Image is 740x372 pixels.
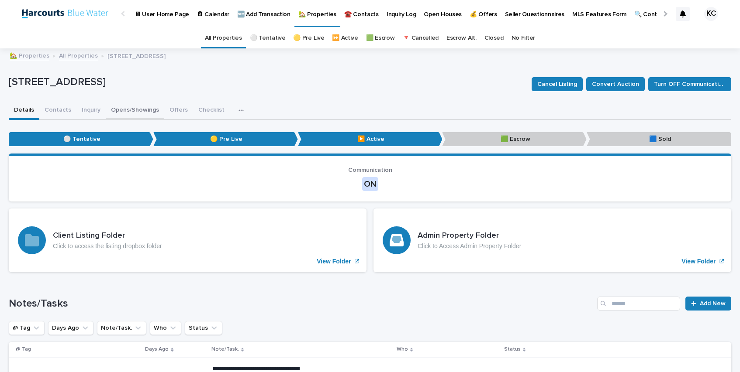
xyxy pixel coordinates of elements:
span: Turn OFF Communication [654,77,726,92]
p: ▶️ Active [298,132,443,147]
button: Checklist [193,102,230,120]
button: Status [185,321,222,335]
div: KC [704,7,718,21]
button: Offers [164,102,193,120]
a: ⚪️ Tentative [250,28,286,48]
button: Details [9,102,39,120]
a: No Filter [512,28,535,48]
span: Add New [700,297,726,310]
a: 🔻 Cancelled [402,28,439,48]
p: Click to Access Admin Property Folder [418,242,521,250]
a: All Properties [205,28,242,48]
a: Add New [685,297,731,311]
p: View Folder [317,258,351,265]
a: All Properties [59,50,98,60]
button: Note/Task. [97,321,146,335]
a: Escrow Alt. [446,28,477,48]
a: 🏡 Properties [10,50,49,60]
p: ⚪️ Tentative [9,132,153,147]
input: Search [597,297,680,311]
h1: Notes/Tasks [9,297,594,310]
p: [STREET_ADDRESS] [9,76,525,89]
span: Cancel Listing [537,77,577,92]
h3: Admin Property Folder [418,231,521,241]
p: Click to access the listing dropbox folder [53,242,162,250]
button: Contacts [39,102,76,120]
button: Cancel Listing [532,77,583,91]
div: ON [362,177,378,191]
button: Convert Auction [586,77,645,91]
a: ⏩ Active [332,28,358,48]
p: Days Ago [145,345,169,354]
p: Status [504,345,521,354]
a: View Folder [9,208,367,272]
p: 🟩 Escrow [442,132,587,147]
p: [STREET_ADDRESS] [107,51,166,60]
h3: Client Listing Folder [53,231,162,241]
p: 🟡 Pre Live [153,132,298,147]
p: View Folder [681,258,716,265]
button: Who [150,321,181,335]
button: Opens/Showings [106,102,164,120]
p: 🟦 Sold [587,132,731,147]
a: 🟩 Escrow [366,28,395,48]
button: Days Ago [48,321,93,335]
p: Who [397,345,408,354]
span: Communication [348,167,392,173]
button: Inquiry [76,102,106,120]
a: Closed [484,28,504,48]
button: Turn OFF Communication [648,77,731,91]
span: Convert Auction [592,77,639,92]
a: 🟡 Pre Live [293,28,324,48]
button: @ Tag [9,321,45,335]
p: Note/Task. [211,345,239,354]
img: tNrfT9AQRbuT9UvJ4teX [17,5,112,23]
p: @ Tag [16,345,31,354]
a: View Folder [373,208,731,272]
